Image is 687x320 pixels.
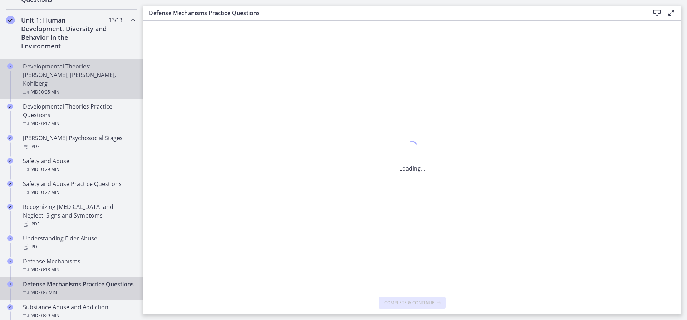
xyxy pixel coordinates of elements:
[23,102,135,128] div: Developmental Theories Practice Questions
[109,16,122,24] span: 13 / 13
[44,288,57,297] span: · 7 min
[23,62,135,96] div: Developmental Theories: [PERSON_NAME], [PERSON_NAME], Kohlberg
[7,281,13,287] i: Completed
[23,311,135,320] div: Video
[7,63,13,69] i: Completed
[23,188,135,197] div: Video
[23,266,135,274] div: Video
[7,204,13,210] i: Completed
[21,16,108,50] h2: Unit 1: Human Development, Diversity and Behavior in the Environment
[399,139,425,156] div: 1
[44,266,59,274] span: · 18 min
[44,311,59,320] span: · 29 min
[7,235,13,241] i: Completed
[23,303,135,320] div: Substance Abuse and Addiction
[6,16,15,24] i: Completed
[7,258,13,264] i: Completed
[44,165,59,174] span: · 29 min
[7,304,13,310] i: Completed
[44,188,59,197] span: · 22 min
[399,164,425,173] p: Loading...
[23,134,135,151] div: [PERSON_NAME] Psychosocial Stages
[23,280,135,297] div: Defense Mechanisms Practice Questions
[384,300,434,306] span: Complete & continue
[7,135,13,141] i: Completed
[23,234,135,251] div: Understanding Elder Abuse
[7,158,13,164] i: Completed
[44,88,59,96] span: · 35 min
[7,181,13,187] i: Completed
[23,165,135,174] div: Video
[379,297,446,309] button: Complete & continue
[23,119,135,128] div: Video
[23,142,135,151] div: PDF
[23,257,135,274] div: Defense Mechanisms
[149,9,638,17] h3: Defense Mechanisms Practice Questions
[23,243,135,251] div: PDF
[23,220,135,228] div: PDF
[44,119,59,128] span: · 17 min
[23,157,135,174] div: Safety and Abuse
[7,104,13,109] i: Completed
[23,180,135,197] div: Safety and Abuse Practice Questions
[23,202,135,228] div: Recognizing [MEDICAL_DATA] and Neglect: Signs and Symptoms
[23,88,135,96] div: Video
[23,288,135,297] div: Video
